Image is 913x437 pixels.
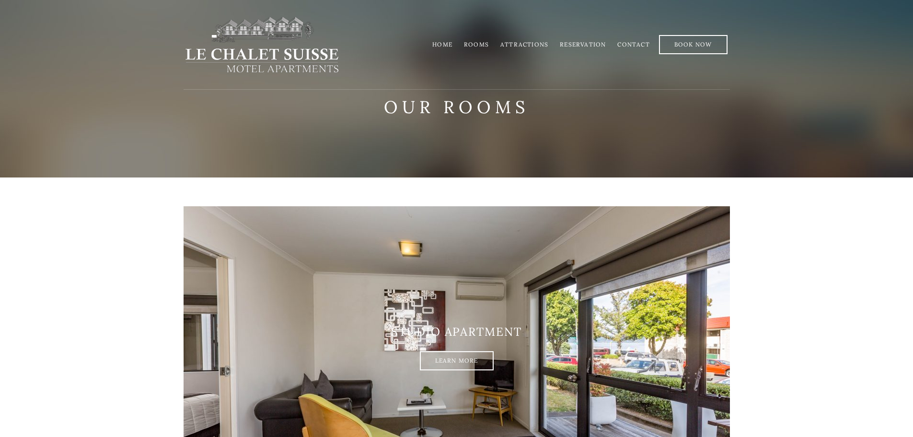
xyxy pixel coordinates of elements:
a: Learn More [420,351,494,370]
a: Book Now [659,35,728,54]
a: Rooms [464,41,489,48]
a: Contact [617,41,649,48]
h3: Studio Apartment [184,325,730,339]
a: Reservation [560,41,606,48]
img: lechaletsuisse [184,16,340,73]
a: Home [432,41,452,48]
a: Attractions [500,41,548,48]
